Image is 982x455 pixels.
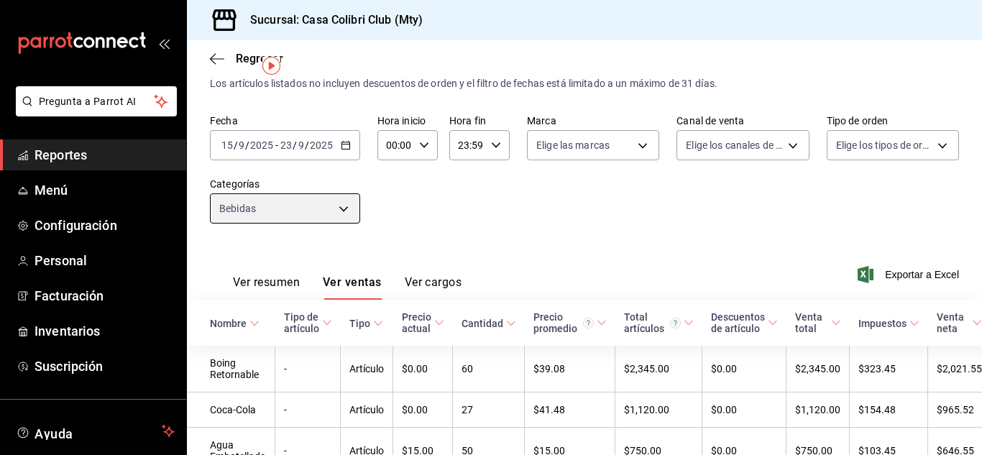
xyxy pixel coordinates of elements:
[210,318,247,329] div: Nombre
[702,346,786,392] td: $0.00
[275,346,341,392] td: -
[233,275,462,300] div: navigation tabs
[309,139,334,151] input: ----
[210,52,283,65] button: Regresar
[210,116,360,126] label: Fecha
[850,392,928,428] td: $154.48
[393,346,453,392] td: $0.00
[861,266,959,283] button: Exportar a Excel
[462,318,516,329] span: Cantidad
[35,216,175,235] span: Configuración
[35,145,175,165] span: Reportes
[533,311,594,334] div: Precio promedio
[449,116,510,126] label: Hora fin
[536,138,610,152] span: Elige las marcas
[245,139,249,151] span: /
[711,311,778,334] span: Descuentos de artículo
[234,139,238,151] span: /
[405,275,462,300] button: Ver cargos
[35,251,175,270] span: Personal
[349,318,370,329] div: Tipo
[239,12,423,29] h3: Sucursal: Casa Colibri Club (Mty)
[238,139,245,151] input: --
[527,116,659,126] label: Marca
[35,357,175,376] span: Suscripción
[293,139,297,151] span: /
[937,311,970,334] div: Venta neta
[624,311,694,334] span: Total artículos
[284,311,332,334] span: Tipo de artículo
[377,116,438,126] label: Hora inicio
[158,37,170,49] button: open_drawer_menu
[711,311,765,334] div: Descuentos de artículo
[453,392,525,428] td: 27
[210,76,959,91] div: Los artículos listados no incluyen descuentos de orden y el filtro de fechas está limitado a un m...
[402,311,444,334] span: Precio actual
[795,311,841,334] span: Venta total
[323,275,382,300] button: Ver ventas
[284,311,319,334] div: Tipo de artículo
[10,104,177,119] a: Pregunta a Parrot AI
[525,346,615,392] td: $39.08
[210,179,360,189] label: Categorías
[525,392,615,428] td: $41.48
[236,52,283,65] span: Regresar
[249,139,274,151] input: ----
[187,392,275,428] td: Coca-Cola
[615,346,702,392] td: $2,345.00
[275,139,278,151] span: -
[187,346,275,392] td: Boing Retornable
[702,392,786,428] td: $0.00
[219,201,256,216] span: Bebidas
[858,318,919,329] span: Impuestos
[341,346,393,392] td: Artículo
[850,346,928,392] td: $323.45
[836,138,932,152] span: Elige los tipos de orden
[533,311,607,334] span: Precio promedio
[210,318,260,329] span: Nombre
[35,180,175,200] span: Menú
[795,311,828,334] div: Venta total
[39,94,155,109] span: Pregunta a Parrot AI
[221,139,234,151] input: --
[262,57,280,75] img: Tooltip marker
[453,346,525,392] td: 60
[305,139,309,151] span: /
[676,116,809,126] label: Canal de venta
[402,311,431,334] div: Precio actual
[583,318,594,328] svg: Precio promedio = Total artículos / cantidad
[858,318,907,329] div: Impuestos
[786,392,850,428] td: $1,120.00
[35,321,175,341] span: Inventarios
[35,423,156,440] span: Ayuda
[462,318,503,329] div: Cantidad
[275,392,341,428] td: -
[341,392,393,428] td: Artículo
[393,392,453,428] td: $0.00
[233,275,300,300] button: Ver resumen
[298,139,305,151] input: --
[624,311,681,334] div: Total artículos
[670,318,681,328] svg: El total artículos considera cambios de precios en los artículos así como costos adicionales por ...
[280,139,293,151] input: --
[827,116,959,126] label: Tipo de orden
[686,138,782,152] span: Elige los canales de venta
[786,346,850,392] td: $2,345.00
[16,86,177,116] button: Pregunta a Parrot AI
[349,318,383,329] span: Tipo
[615,392,702,428] td: $1,120.00
[35,286,175,305] span: Facturación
